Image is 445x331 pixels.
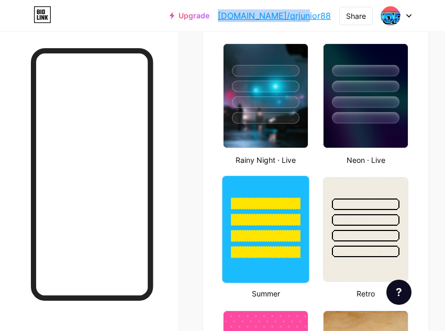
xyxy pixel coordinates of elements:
[170,12,209,20] a: Upgrade
[218,9,331,22] a: [DOMAIN_NAME]/qrjunior88
[320,288,411,299] div: Retro
[320,155,411,165] div: Neon · Live
[346,10,366,21] div: Share
[220,155,311,165] div: Rainy Night · Live
[220,288,311,299] div: Summer
[381,6,400,26] img: tkp 303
